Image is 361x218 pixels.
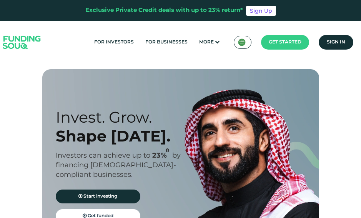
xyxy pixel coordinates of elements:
[56,152,181,178] span: by financing [DEMOGRAPHIC_DATA]-compliant businesses.
[238,38,246,46] img: SA Flag
[319,35,353,50] a: Sign in
[56,126,186,145] div: Shape [DATE].
[92,36,136,49] a: For Investors
[83,194,117,199] span: Start investing
[327,40,345,45] span: Sign in
[199,40,214,45] span: More
[56,108,186,126] div: Invest. Grow.
[246,6,276,16] a: Sign Up
[166,148,169,153] i: 23% IRR (expected) ~ 15% Net yield (expected)
[85,6,243,15] div: Exclusive Private Credit deals with up to 23% return*
[143,36,190,49] a: For Businesses
[56,152,150,159] span: Investors can achieve up to
[152,152,172,159] span: 23%
[269,40,301,45] span: Get started
[56,190,140,203] a: Start investing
